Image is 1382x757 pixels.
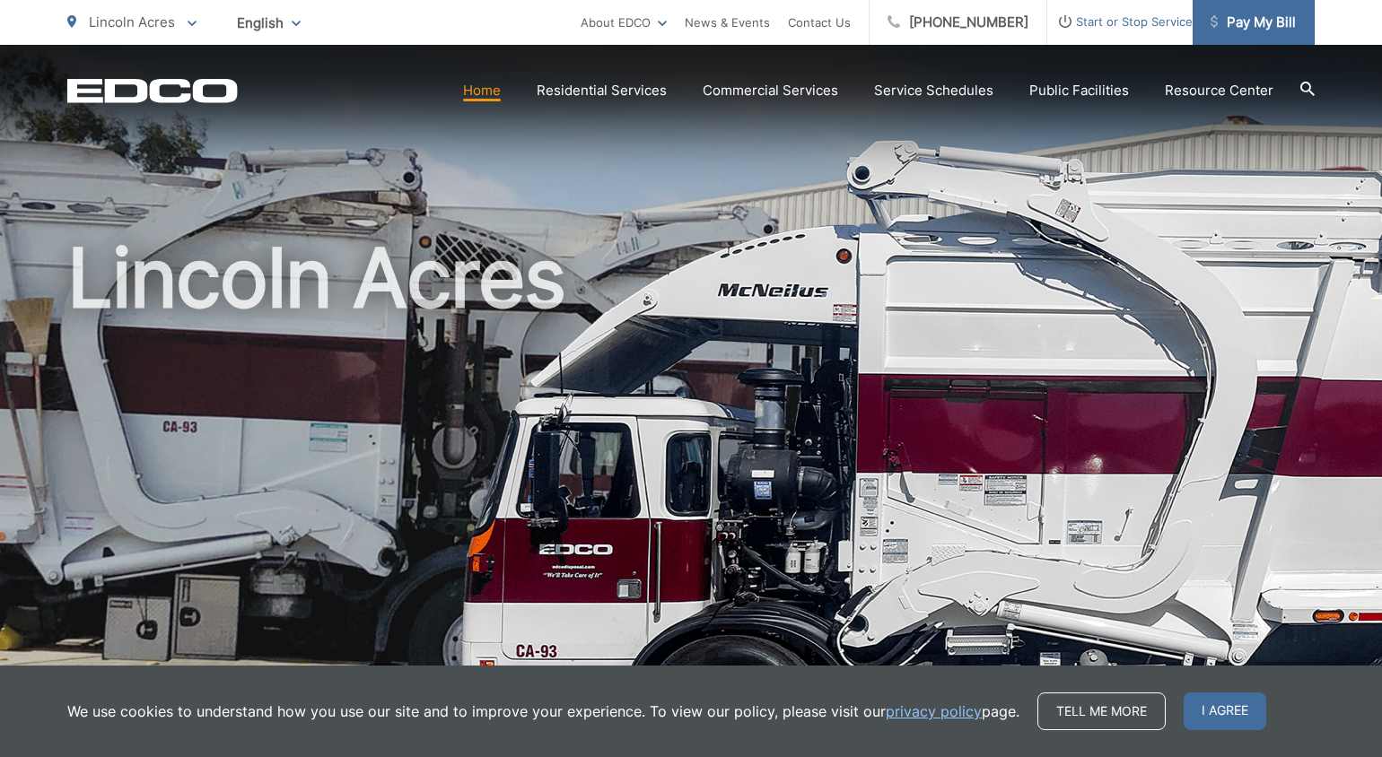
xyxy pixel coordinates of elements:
[1211,12,1296,33] span: Pay My Bill
[89,13,175,30] span: Lincoln Acres
[223,7,314,39] span: English
[886,700,982,722] a: privacy policy
[874,80,993,101] a: Service Schedules
[67,700,1019,722] p: We use cookies to understand how you use our site and to improve your experience. To view our pol...
[1165,80,1273,101] a: Resource Center
[1029,80,1129,101] a: Public Facilities
[685,12,770,33] a: News & Events
[67,78,238,103] a: EDCD logo. Return to the homepage.
[463,80,501,101] a: Home
[703,80,838,101] a: Commercial Services
[581,12,667,33] a: About EDCO
[1184,692,1266,730] span: I agree
[788,12,851,33] a: Contact Us
[537,80,667,101] a: Residential Services
[1037,692,1166,730] a: Tell me more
